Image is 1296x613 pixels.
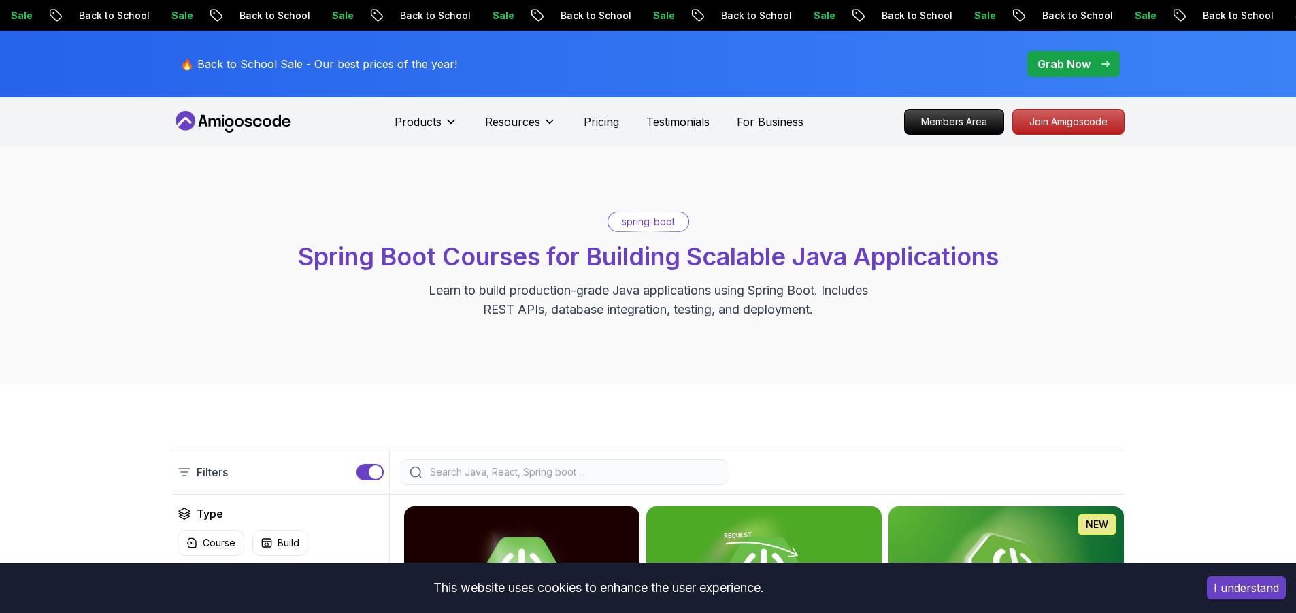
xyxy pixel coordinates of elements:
div: This website uses cookies to enhance the user experience. [10,573,1186,603]
p: Back to School [790,9,882,22]
p: Sale [240,9,284,22]
p: Sale [882,9,926,22]
p: Back to School [1111,9,1203,22]
p: Resources [485,114,540,130]
button: Build [252,530,308,556]
p: Learn to build production-grade Java applications using Spring Boot. Includes REST APIs, database... [420,281,877,319]
button: Resources [485,114,556,141]
p: Sale [1043,9,1086,22]
p: 🔥 Back to School Sale - Our best prices of the year! [180,56,457,72]
p: Sale [561,9,605,22]
p: Back to School [950,9,1043,22]
a: Members Area [904,109,1004,135]
p: Build [278,536,299,550]
button: Course [178,530,244,556]
p: Filters [197,464,228,480]
a: Join Amigoscode [1012,109,1125,135]
p: Back to School [629,9,722,22]
button: Accept cookies [1207,576,1286,599]
p: Back to School [308,9,401,22]
p: Sale [80,9,123,22]
a: Pricing [584,114,619,130]
p: Sale [1203,9,1247,22]
a: For Business [737,114,803,130]
p: Products [395,114,442,130]
input: Search Java, React, Spring boot ... [427,465,718,479]
p: Course [203,536,235,550]
p: NEW [1086,518,1108,531]
p: Back to School [469,9,561,22]
p: Sale [722,9,765,22]
button: Products [395,114,458,141]
p: Grab Now [1037,56,1091,72]
p: Members Area [905,110,1003,134]
h2: Type [197,506,223,522]
p: Back to School [148,9,240,22]
p: Sale [401,9,444,22]
span: Spring Boot Courses for Building Scalable Java Applications [298,242,999,271]
p: Join Amigoscode [1013,110,1124,134]
p: spring-boot [622,215,675,229]
a: Testimonials [646,114,710,130]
